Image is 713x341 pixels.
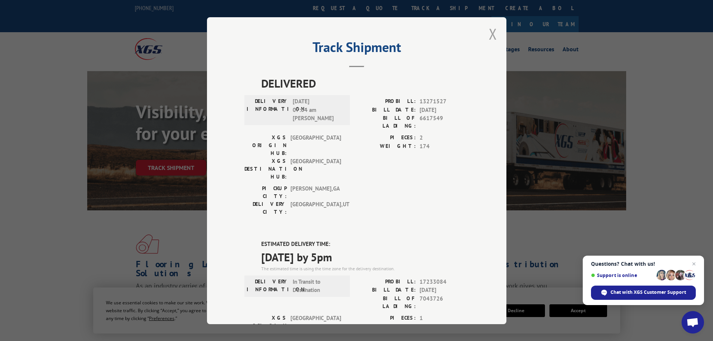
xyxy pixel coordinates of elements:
label: BILL OF LADING: [357,114,416,130]
span: [DATE] by 5pm [261,248,469,265]
span: 2 [420,134,469,142]
span: 6617549 [420,114,469,130]
span: [DATE] 07:04 am [PERSON_NAME] [293,97,343,123]
span: 17233084 [420,277,469,286]
div: Open chat [682,311,704,334]
span: Questions? Chat with us! [591,261,696,267]
label: WEIGHT: [357,142,416,150]
span: [PERSON_NAME] , GA [290,185,341,200]
label: DELIVERY INFORMATION: [247,277,289,294]
span: 7043726 [420,294,469,310]
span: 13271527 [420,97,469,106]
span: [DATE] [420,106,469,114]
label: PROBILL: [357,97,416,106]
label: XGS ORIGIN HUB: [244,314,287,337]
span: DELIVERED [261,75,469,92]
div: The estimated time is using the time zone for the delivery destination. [261,265,469,272]
span: Close chat [689,259,698,268]
label: DELIVERY INFORMATION: [247,97,289,123]
label: PIECES: [357,314,416,322]
button: Close modal [489,24,497,44]
label: XGS ORIGIN HUB: [244,134,287,157]
label: BILL OF LADING: [357,294,416,310]
span: [GEOGRAPHIC_DATA] , UT [290,200,341,216]
label: DELIVERY CITY: [244,200,287,216]
span: [DATE] [420,286,469,295]
label: PROBILL: [357,277,416,286]
span: 252 [420,322,469,331]
label: WEIGHT: [357,322,416,331]
label: BILL DATE: [357,106,416,114]
span: [GEOGRAPHIC_DATA] [290,314,341,337]
span: 1 [420,314,469,322]
h2: Track Shipment [244,42,469,56]
label: PICKUP CITY: [244,185,287,200]
label: BILL DATE: [357,286,416,295]
div: Chat with XGS Customer Support [591,286,696,300]
span: Chat with XGS Customer Support [610,289,686,296]
span: [GEOGRAPHIC_DATA] [290,134,341,157]
label: XGS DESTINATION HUB: [244,157,287,181]
span: Support is online [591,273,654,278]
span: [GEOGRAPHIC_DATA] [290,157,341,181]
span: In Transit to Destination [293,277,343,294]
span: 174 [420,142,469,150]
label: PIECES: [357,134,416,142]
label: ESTIMATED DELIVERY TIME: [261,240,469,249]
